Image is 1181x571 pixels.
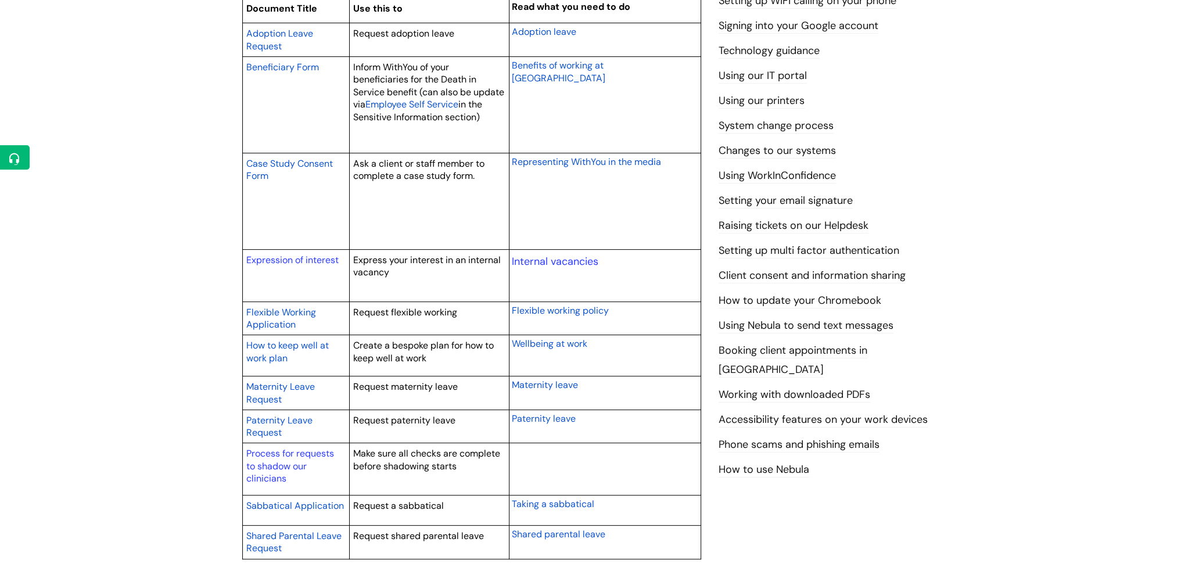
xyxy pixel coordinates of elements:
a: Representing WithYou in the media [512,155,661,168]
span: Request adoption leave [353,27,454,39]
a: Beneficiary Form [246,60,319,74]
a: Wellbeing at work [512,336,587,350]
span: Request paternity leave [353,414,455,426]
a: Technology guidance [719,44,820,59]
a: Internal vacancies [512,254,598,268]
span: Create a bespoke plan for how to keep well at work [353,339,494,364]
span: How to keep well at work plan [246,339,329,364]
a: Shared parental leave [512,527,605,541]
a: Accessibility features on your work devices [719,412,928,428]
span: Document Title [246,2,317,15]
a: Paternity leave [512,411,576,425]
span: Employee Self Service [365,98,458,110]
span: Wellbeing at work [512,337,587,350]
a: Adoption Leave Request [246,26,313,53]
span: Flexible working policy [512,304,609,317]
a: Setting your email signature [719,193,853,209]
span: Beneficiary Form [246,61,319,73]
a: How to keep well at work plan [246,338,329,365]
span: Paternity Leave Request [246,414,313,439]
span: Adoption Leave Request [246,27,313,52]
a: Using our printers [719,94,805,109]
span: Representing WithYou in the media [512,156,661,168]
a: Flexible working policy [512,303,609,317]
a: Adoption leave [512,24,576,38]
span: Request a sabbatical [353,500,444,512]
span: Sabbatical Application [246,500,344,512]
a: Expression of interest [246,254,339,266]
a: Changes to our systems [719,143,836,159]
a: Working with downloaded PDFs [719,387,870,403]
span: Taking a sabbatical [512,498,594,510]
a: Using our IT portal [719,69,807,84]
span: Express your interest in an internal vacancy [353,254,501,279]
a: Raising tickets on our Helpdesk [719,218,868,234]
span: Request flexible working [353,306,457,318]
a: Signing into your Google account [719,19,878,34]
a: Paternity Leave Request [246,413,313,440]
a: Maternity leave [512,378,578,392]
span: Inform WithYou of your beneficiaries for the Death in Service benefit (can also be update via [353,61,504,111]
a: Case Study Consent Form [246,156,333,183]
a: Benefits of working at [GEOGRAPHIC_DATA] [512,58,605,85]
a: How to update your Chromebook [719,293,881,308]
a: System change process [719,118,834,134]
span: in the Sensitive Information section) [353,98,482,123]
span: Benefits of working at [GEOGRAPHIC_DATA] [512,59,605,84]
a: Sabbatical Application [246,498,344,512]
a: How to use Nebula [719,462,809,477]
span: Adoption leave [512,26,576,38]
span: Paternity leave [512,412,576,425]
a: Booking client appointments in [GEOGRAPHIC_DATA] [719,343,867,377]
a: Process for requests to shadow our clinicians [246,447,334,484]
span: Read what you need to do [512,1,630,13]
a: Shared Parental Leave Request [246,529,342,555]
span: Shared parental leave [512,528,605,540]
a: Using Nebula to send text messages [719,318,893,333]
a: Flexible Working Application [246,305,316,332]
span: Flexible Working Application [246,306,316,331]
span: Request maternity leave [353,380,458,393]
a: Setting up multi factor authentication [719,243,899,258]
span: Use this to [353,2,403,15]
span: Case Study Consent Form [246,157,333,182]
a: Maternity Leave Request [246,379,315,406]
a: Phone scams and phishing emails [719,437,880,453]
span: Make sure all checks are complete before shadowing starts [353,447,500,472]
span: Request shared parental leave [353,530,484,542]
span: Shared Parental Leave Request [246,530,342,555]
a: Taking a sabbatical [512,497,594,511]
span: Maternity Leave Request [246,380,315,405]
a: Employee Self Service [365,97,458,111]
span: Maternity leave [512,379,578,391]
a: Using WorkInConfidence [719,168,836,184]
span: Ask a client or staff member to complete a case study form. [353,157,484,182]
a: Client consent and information sharing [719,268,906,283]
